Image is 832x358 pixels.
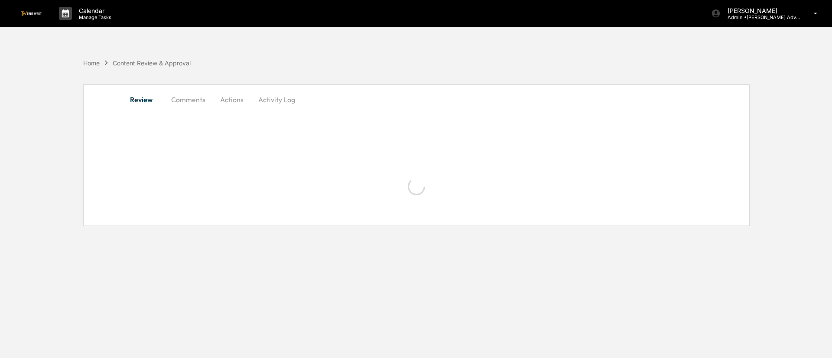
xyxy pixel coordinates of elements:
p: Admin • [PERSON_NAME] Advisory Group [721,14,801,20]
p: Calendar [72,7,116,14]
button: Actions [212,89,251,110]
div: secondary tabs example [125,89,708,110]
button: Activity Log [251,89,302,110]
img: logo [21,11,42,15]
div: Home [83,59,100,67]
div: Content Review & Approval [113,59,191,67]
p: [PERSON_NAME] [721,7,801,14]
button: Review [125,89,164,110]
p: Manage Tasks [72,14,116,20]
button: Comments [164,89,212,110]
